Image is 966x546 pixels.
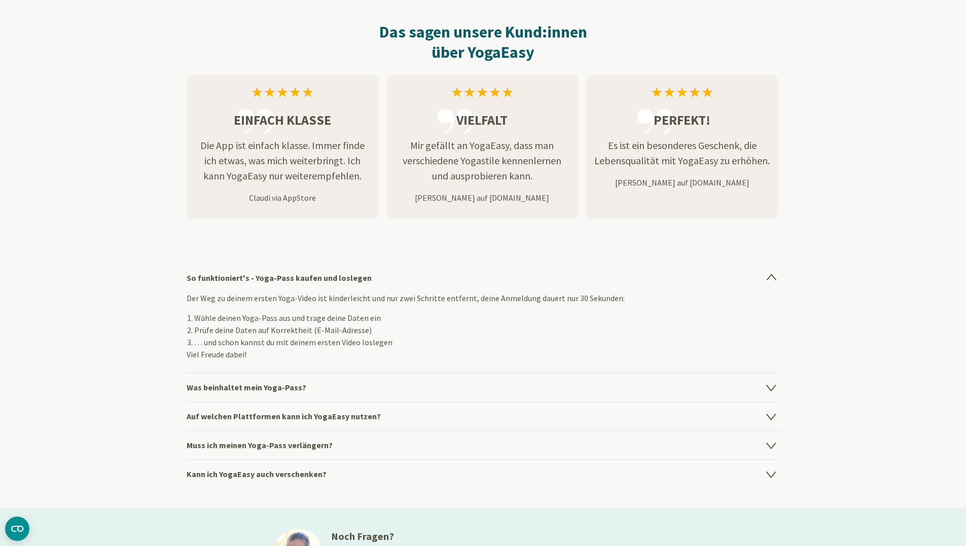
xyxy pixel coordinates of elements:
p: Die App ist einfach klasse. Immer finde ich etwas, was mich weiterbringt. Ich kann YogaEasy nur w... [187,138,378,184]
p: Es ist ein besonderes Geschenk, die Lebensqualität mit YogaEasy zu erhöhen. [586,138,778,168]
h4: So funktioniert's - Yoga-Pass kaufen und loslegen [187,264,780,292]
h2: Das sagen unsere Kund:innen über YogaEasy [187,22,780,62]
h3: Vielfalt [386,110,578,130]
p: [PERSON_NAME] auf [DOMAIN_NAME] [386,192,578,204]
h4: Auf welchen Plattformen kann ich YogaEasy nutzen? [187,402,780,430]
h3: Noch Fragen? [331,529,676,544]
h4: Muss ich meinen Yoga-Pass verlängern? [187,430,780,459]
button: CMP-Widget öffnen [5,517,29,541]
li: … und schon kannst du mit deinem ersten Video loslegen [194,336,780,348]
p: Mir gefällt an YogaEasy, dass man verschiedene Yogastile kennenlernen und ausprobieren kann. [386,138,578,184]
h3: Perfekt! [586,110,778,130]
h4: Was beinhaltet mein Yoga-Pass? [187,373,780,402]
h4: Kann ich YogaEasy auch verschenken? [187,459,780,488]
h3: Einfach klasse [187,110,378,130]
li: Wähle deinen Yoga-Pass aus und trage deine Daten ein [194,312,780,324]
li: Prüfe deine Daten auf Korrektheit (E-Mail-Adresse) [194,324,780,336]
div: Der Weg zu deinem ersten Yoga-Video ist kinderleicht und nur zwei Schritte entfernt, deine Anmeld... [187,292,780,373]
p: [PERSON_NAME] auf [DOMAIN_NAME] [586,176,778,189]
p: Claudi via AppStore [187,192,378,204]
